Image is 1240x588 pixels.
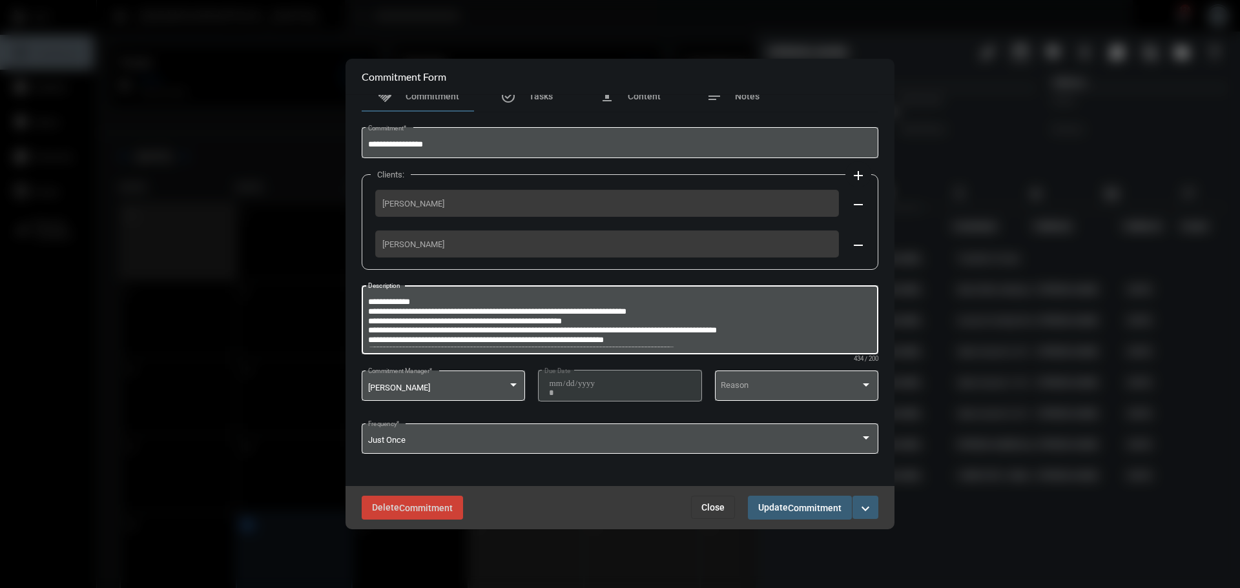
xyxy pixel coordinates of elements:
[399,503,453,513] span: Commitment
[788,503,842,513] span: Commitment
[372,502,453,512] span: Delete
[858,501,873,516] mat-icon: expand_more
[382,199,832,208] span: [PERSON_NAME]
[368,383,430,392] span: [PERSON_NAME]
[628,91,661,101] span: Content
[501,88,516,104] mat-icon: task_alt
[748,496,852,520] button: UpdateCommitment
[851,238,866,253] mat-icon: remove
[377,88,393,104] mat-icon: handshake
[368,435,406,445] span: Just Once
[735,91,759,101] span: Notes
[362,70,446,83] h2: Commitment Form
[851,197,866,212] mat-icon: remove
[691,496,735,519] button: Close
[701,502,725,512] span: Close
[382,239,832,249] span: [PERSON_NAME]
[406,91,459,101] span: Commitment
[758,502,842,512] span: Update
[599,88,615,104] mat-icon: file_upload
[362,496,463,520] button: DeleteCommitment
[854,356,878,363] mat-hint: 434 / 200
[707,88,722,104] mat-icon: notes
[529,91,553,101] span: Tasks
[851,168,866,183] mat-icon: add
[371,170,411,179] label: Clients:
